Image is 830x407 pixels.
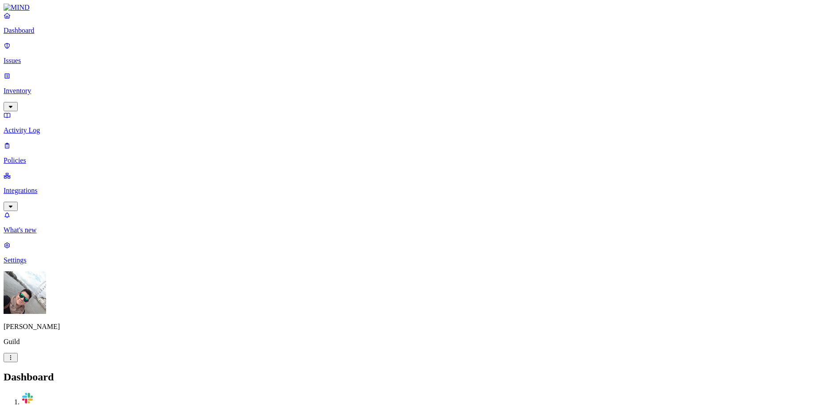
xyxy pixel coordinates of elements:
img: svg%3e [21,392,34,404]
p: Integrations [4,187,826,195]
a: Activity Log [4,111,826,134]
a: Settings [4,241,826,264]
img: Lula Insfran [4,271,46,314]
p: Guild [4,338,826,346]
a: MIND [4,4,826,12]
a: Dashboard [4,12,826,35]
a: Policies [4,141,826,164]
p: Settings [4,256,826,264]
p: [PERSON_NAME] [4,323,826,331]
a: Issues [4,42,826,65]
p: Policies [4,157,826,164]
h2: Dashboard [4,371,826,383]
p: What's new [4,226,826,234]
a: What's new [4,211,826,234]
a: Inventory [4,72,826,110]
p: Dashboard [4,27,826,35]
img: MIND [4,4,30,12]
p: Activity Log [4,126,826,134]
p: Inventory [4,87,826,95]
p: Issues [4,57,826,65]
a: Integrations [4,172,826,210]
